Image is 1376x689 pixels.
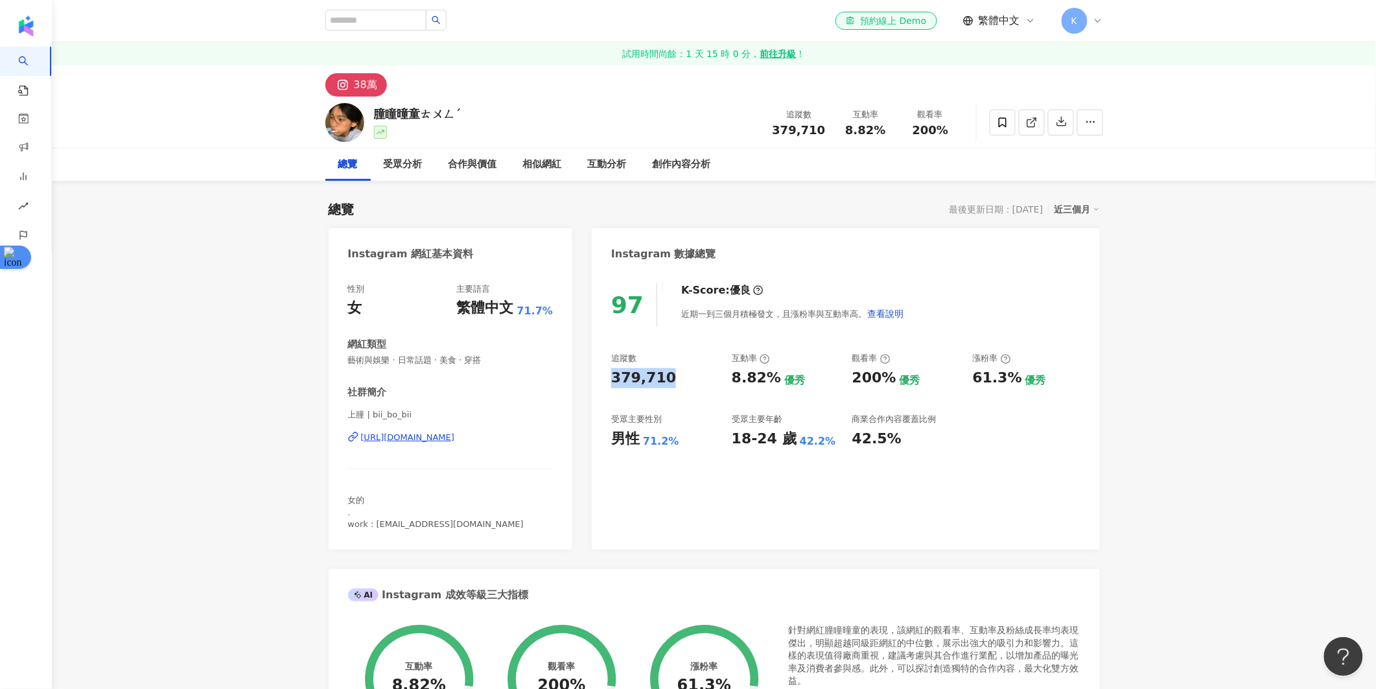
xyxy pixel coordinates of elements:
div: 8.82% [732,368,781,388]
div: 創作內容分析 [653,157,711,172]
div: 最後更新日期：[DATE] [949,204,1043,215]
div: 觀看率 [906,108,955,121]
span: 女的 . work : [EMAIL_ADDRESS][DOMAIN_NAME] [348,495,524,528]
div: 互動率 [841,108,891,121]
div: 38萬 [354,76,377,94]
div: 追蹤數 [773,108,826,121]
div: 受眾分析 [384,157,423,172]
div: 優秀 [1025,373,1046,388]
div: 互動分析 [588,157,627,172]
div: 97 [611,292,644,318]
span: 查看說明 [867,309,904,319]
div: 合作與價值 [449,157,497,172]
div: 漲粉率 [973,353,1011,364]
span: 379,710 [773,123,826,137]
div: Instagram 成效等級三大指標 [348,588,528,602]
div: 男性 [611,429,640,449]
button: 查看說明 [867,301,904,327]
div: 互動率 [732,353,770,364]
span: 上朣 | bii_bo_bii [348,409,554,421]
a: search [18,47,44,97]
span: K [1071,14,1077,28]
div: 觀看率 [548,661,576,671]
div: 近三個月 [1055,201,1100,218]
button: 38萬 [325,73,387,97]
div: 互動率 [405,661,432,671]
a: 預約線上 Demo [835,12,937,30]
div: 42.2% [800,434,836,449]
img: KOL Avatar [325,103,364,142]
div: 相似網紅 [523,157,562,172]
span: 8.82% [845,124,885,137]
span: search [432,16,441,25]
div: 女 [348,298,362,318]
div: 受眾主要年齡 [732,414,782,425]
div: 379,710 [611,368,676,388]
div: K-Score : [681,283,764,298]
div: 繁體中文 [457,298,514,318]
div: 61.3% [973,368,1022,388]
iframe: Help Scout Beacon - Open [1324,637,1363,676]
div: 總覽 [329,200,355,218]
div: 朣瞳曈童ㄊㄨㄥˊ [374,106,461,122]
a: 試用時間尚餘：1 天 15 時 0 分，前往升級！ [52,42,1376,65]
span: 藝術與娛樂 · 日常話題 · 美食 · 穿搭 [348,355,554,366]
span: rise [18,193,29,222]
div: 優秀 [900,373,920,388]
div: Instagram 網紅基本資料 [348,247,474,261]
div: 18-24 歲 [732,429,797,449]
div: 優良 [730,283,751,298]
div: 受眾主要性別 [611,414,662,425]
div: 主要語言 [457,283,491,295]
span: 200% [913,124,949,137]
div: 追蹤數 [611,353,636,364]
div: 社群簡介 [348,386,387,399]
div: 42.5% [852,429,902,449]
img: logo icon [16,16,36,36]
div: 網紅類型 [348,338,387,351]
div: 商業合作內容覆蓋比例 [852,414,937,425]
span: 繁體中文 [979,14,1020,28]
div: 71.2% [643,434,679,449]
div: 優秀 [784,373,805,388]
div: 觀看率 [852,353,891,364]
strong: 前往升級 [760,47,796,60]
div: 200% [852,368,896,388]
a: [URL][DOMAIN_NAME] [348,432,554,443]
div: Instagram 數據總覽 [611,247,716,261]
div: 性別 [348,283,365,295]
div: 總覽 [338,157,358,172]
div: AI [348,589,379,601]
div: 近期一到三個月積極發文，且漲粉率與互動率高。 [681,301,904,327]
div: 針對網紅朣瞳曈童的表現，該網紅的觀看率、互動率及粉絲成長率均表現傑出，明顯超越同級距網紅的中位數，展示出強大的吸引力和影響力。這樣的表現值得廠商重視，建議考慮與其合作進行業配，以增加產品的曝光率... [789,624,1080,688]
span: 71.7% [517,304,554,318]
div: 預約線上 Demo [846,14,926,27]
div: 漲粉率 [690,661,717,671]
div: [URL][DOMAIN_NAME] [361,432,455,443]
